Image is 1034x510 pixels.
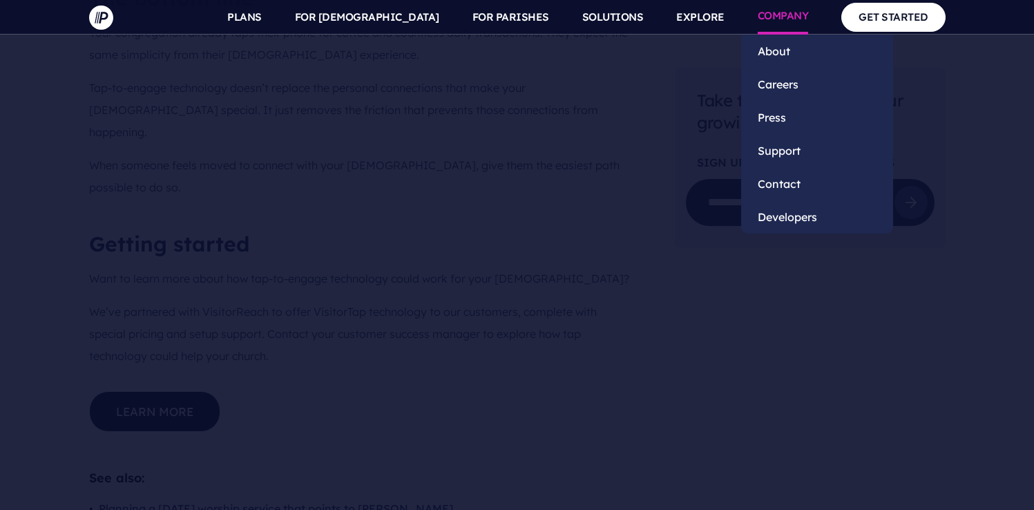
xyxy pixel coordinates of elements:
a: Press [741,101,893,134]
a: Support [741,134,893,167]
a: Developers [741,200,893,234]
a: Careers [741,68,893,101]
a: Contact [741,167,893,200]
a: GET STARTED [841,3,946,31]
a: About [741,35,893,68]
